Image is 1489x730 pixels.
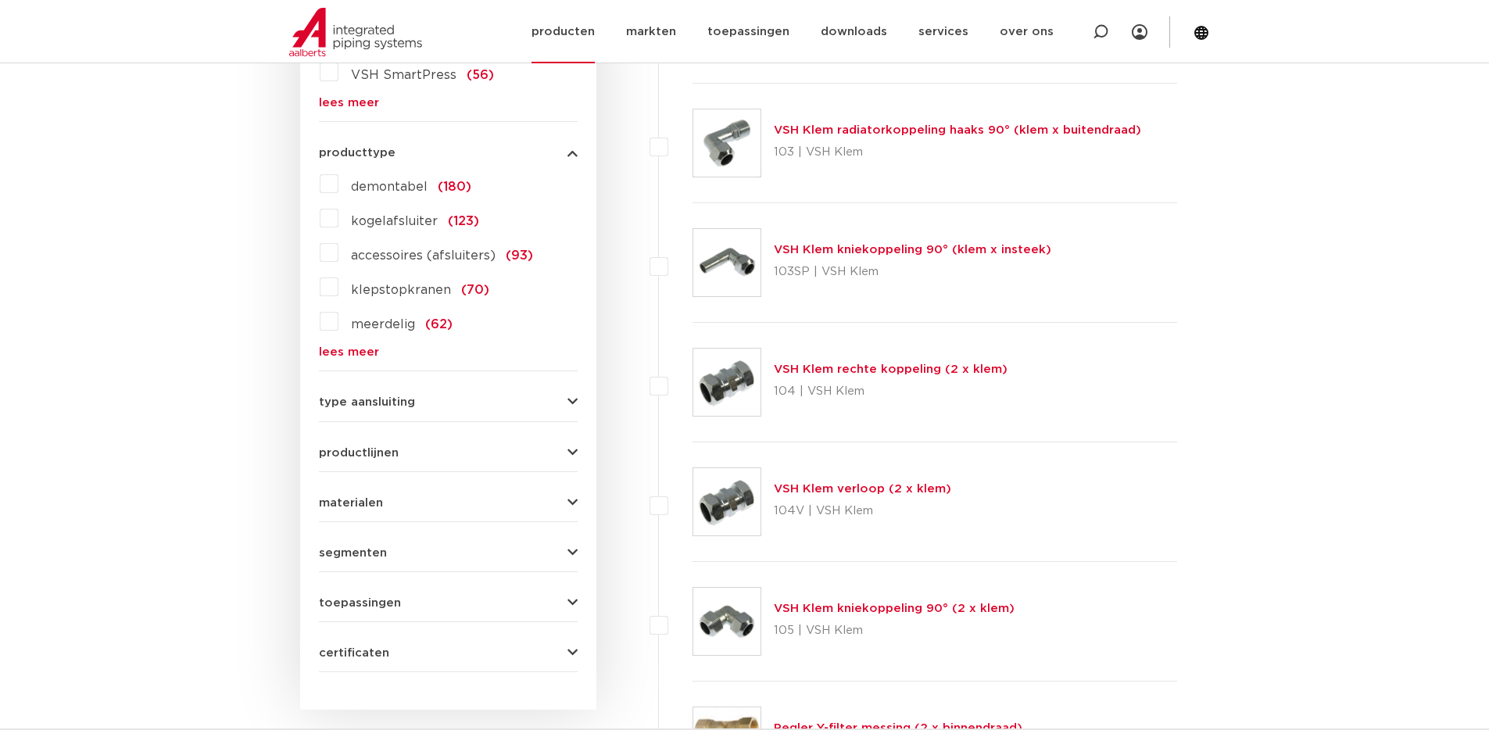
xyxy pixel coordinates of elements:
button: productlijnen [319,447,578,459]
p: 103SP | VSH Klem [774,259,1051,284]
span: (93) [506,249,533,262]
span: accessoires (afsluiters) [351,249,496,262]
button: certificaten [319,647,578,659]
button: segmenten [319,547,578,559]
img: Thumbnail for VSH Klem verloop (2 x klem) [693,468,761,535]
span: kogelafsluiter [351,215,438,227]
span: (180) [438,181,471,193]
img: Thumbnail for VSH Klem radiatorkoppeling haaks 90° (klem x buitendraad) [693,109,761,177]
span: demontabel [351,181,428,193]
span: (56) [467,69,494,81]
span: materialen [319,497,383,509]
span: toepassingen [319,597,401,609]
span: klepstopkranen [351,284,451,296]
a: VSH Klem kniekoppeling 90° (klem x insteek) [774,244,1051,256]
span: (123) [448,215,479,227]
button: producttype [319,147,578,159]
span: productlijnen [319,447,399,459]
span: type aansluiting [319,396,415,408]
p: 104V | VSH Klem [774,499,951,524]
p: 105 | VSH Klem [774,618,1015,643]
span: meerdelig [351,318,415,331]
a: VSH Klem kniekoppeling 90° (2 x klem) [774,603,1015,614]
span: certificaten [319,647,389,659]
a: VSH Klem rechte koppeling (2 x klem) [774,363,1008,375]
p: 103 | VSH Klem [774,140,1141,165]
img: Thumbnail for VSH Klem kniekoppeling 90° (klem x insteek) [693,229,761,296]
a: lees meer [319,97,578,109]
button: materialen [319,497,578,509]
a: lees meer [319,346,578,358]
a: VSH Klem verloop (2 x klem) [774,483,951,495]
img: Thumbnail for VSH Klem rechte koppeling (2 x klem) [693,349,761,416]
p: 104 | VSH Klem [774,379,1008,404]
span: VSH SmartPress [351,69,456,81]
button: toepassingen [319,597,578,609]
button: type aansluiting [319,396,578,408]
span: (70) [461,284,489,296]
img: Thumbnail for VSH Klem kniekoppeling 90° (2 x klem) [693,588,761,655]
span: producttype [319,147,396,159]
a: VSH Klem radiatorkoppeling haaks 90° (klem x buitendraad) [774,124,1141,136]
span: segmenten [319,547,387,559]
span: (62) [425,318,453,331]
